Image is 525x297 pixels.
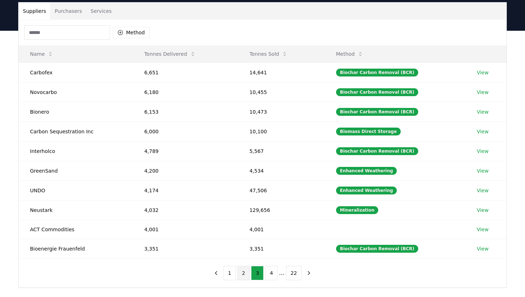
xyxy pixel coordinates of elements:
[19,63,133,82] td: Carbofex
[19,200,133,220] td: Neustark
[336,69,418,76] div: Biochar Carbon Removal (BCR)
[477,226,489,233] a: View
[238,122,324,141] td: 10,100
[19,180,133,200] td: UNDO
[238,220,324,239] td: 4,001
[19,122,133,141] td: Carbon Sequestration Inc
[251,266,264,280] button: 3
[477,108,489,115] a: View
[19,82,133,102] td: Novocarbo
[133,180,238,200] td: 4,174
[477,128,489,135] a: View
[336,147,418,155] div: Biochar Carbon Removal (BCR)
[19,102,133,122] td: Bionero
[477,167,489,174] a: View
[238,102,324,122] td: 10,473
[24,47,59,61] button: Name
[477,69,489,76] a: View
[238,200,324,220] td: 129,656
[19,3,50,20] button: Suppliers
[238,141,324,161] td: 5,567
[336,245,418,253] div: Biochar Carbon Removal (BCR)
[133,239,238,258] td: 3,351
[477,207,489,214] a: View
[133,200,238,220] td: 4,032
[238,82,324,102] td: 10,455
[330,47,369,61] button: Method
[133,220,238,239] td: 4,001
[210,266,222,280] button: previous page
[238,239,324,258] td: 3,351
[477,245,489,252] a: View
[336,187,397,194] div: Enhanced Weathering
[133,82,238,102] td: 6,180
[238,63,324,82] td: 14,641
[244,47,293,61] button: Tonnes Sold
[113,27,150,38] button: Method
[238,161,324,180] td: 4,534
[336,128,401,135] div: Biomass Direct Storage
[19,161,133,180] td: GreenSand
[477,148,489,155] a: View
[133,102,238,122] td: 6,153
[50,3,86,20] button: Purchasers
[238,180,324,200] td: 47,506
[19,141,133,161] td: Interholco
[133,141,238,161] td: 4,789
[303,266,315,280] button: next page
[133,122,238,141] td: 6,000
[133,161,238,180] td: 4,200
[477,187,489,194] a: View
[19,239,133,258] td: Bioenergie Frauenfeld
[477,89,489,96] a: View
[336,88,418,96] div: Biochar Carbon Removal (BCR)
[237,266,250,280] button: 2
[286,266,302,280] button: 22
[133,63,238,82] td: 6,651
[336,167,397,175] div: Enhanced Weathering
[336,206,379,214] div: Mineralization
[279,269,284,277] li: ...
[86,3,116,20] button: Services
[336,108,418,116] div: Biochar Carbon Removal (BCR)
[139,47,201,61] button: Tonnes Delivered
[265,266,277,280] button: 4
[224,266,236,280] button: 1
[19,220,133,239] td: ACT Commodities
